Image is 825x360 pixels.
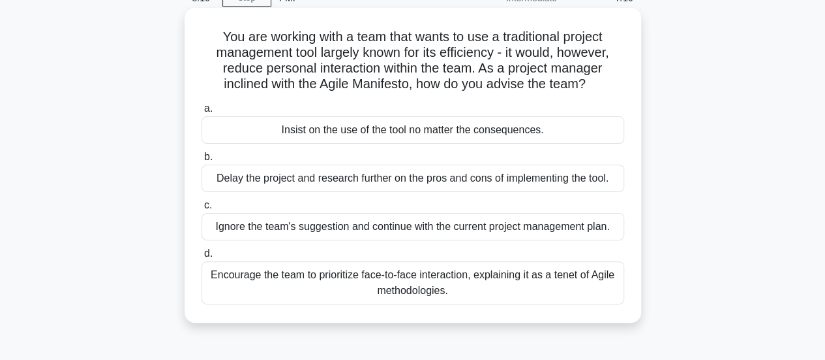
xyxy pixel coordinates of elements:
[204,103,213,114] span: a.
[202,116,624,144] div: Insist on the use of the tool no matter the consequences.
[202,165,624,192] div: Delay the project and research further on the pros and cons of implementing the tool.
[204,151,213,162] span: b.
[202,213,624,240] div: Ignore the team's suggestion and continue with the current project management plan.
[204,199,212,210] span: c.
[200,29,625,93] h5: You are working with a team that wants to use a traditional project management tool largely known...
[202,261,624,304] div: Encourage the team to prioritize face-to-face interaction, explaining it as a tenet of Agile meth...
[204,248,213,259] span: d.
